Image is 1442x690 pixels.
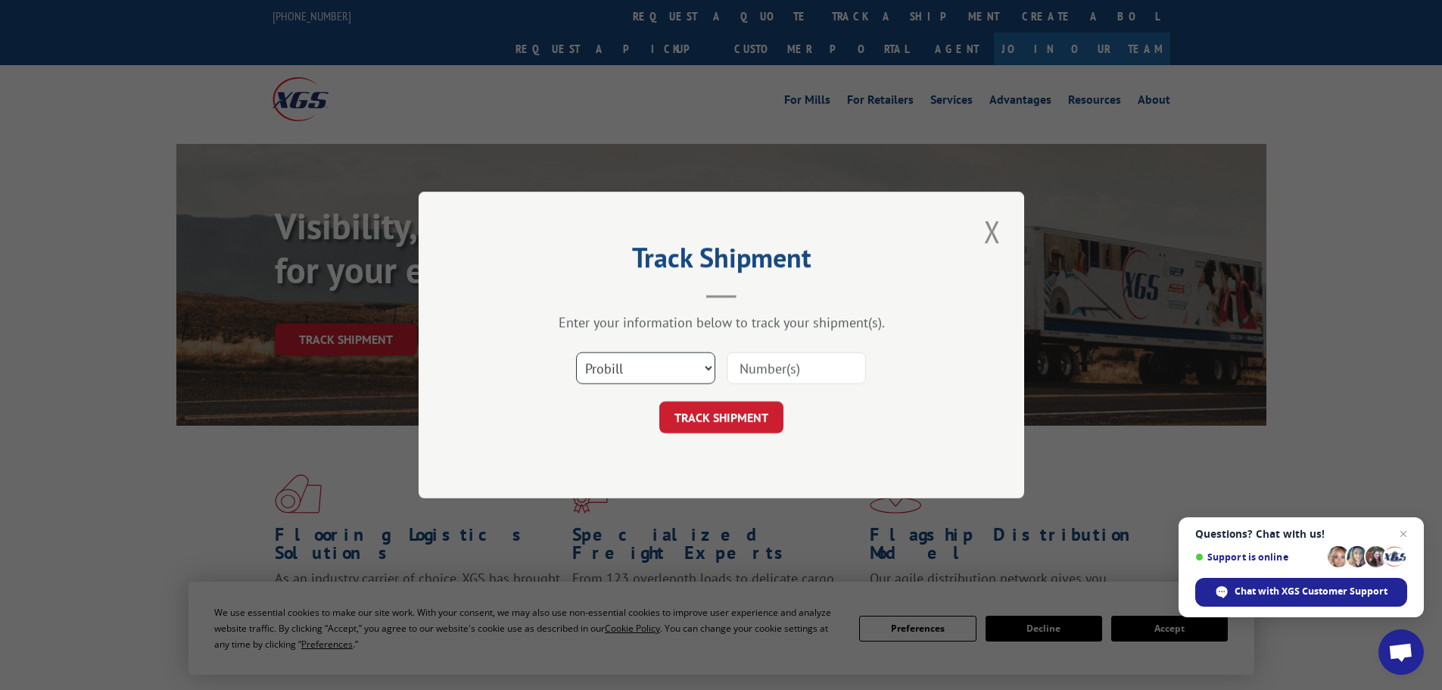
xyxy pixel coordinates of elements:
[494,314,948,331] div: Enter your information below to track your shipment(s).
[1235,585,1387,598] span: Chat with XGS Customer Support
[727,352,866,384] input: Number(s)
[494,247,948,276] h2: Track Shipment
[980,211,1005,252] button: Close modal
[1195,528,1407,540] span: Questions? Chat with us!
[1378,629,1424,675] a: Open chat
[1195,551,1322,563] span: Support is online
[659,401,783,433] button: TRACK SHIPMENT
[1195,578,1407,607] span: Chat with XGS Customer Support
